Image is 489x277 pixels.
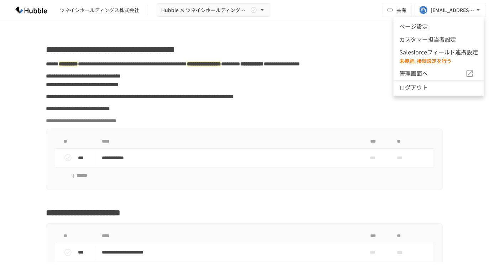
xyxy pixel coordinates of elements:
li: ログアウト [394,80,484,94]
li: ページ設定 [394,20,484,33]
p: Salesforceフィールド連携設定 [399,48,478,57]
span: 管理画面へ [399,69,466,78]
li: カスタマー担当者設定 [394,33,484,46]
h6: 未接続: 接続設定を行う [399,57,478,65]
